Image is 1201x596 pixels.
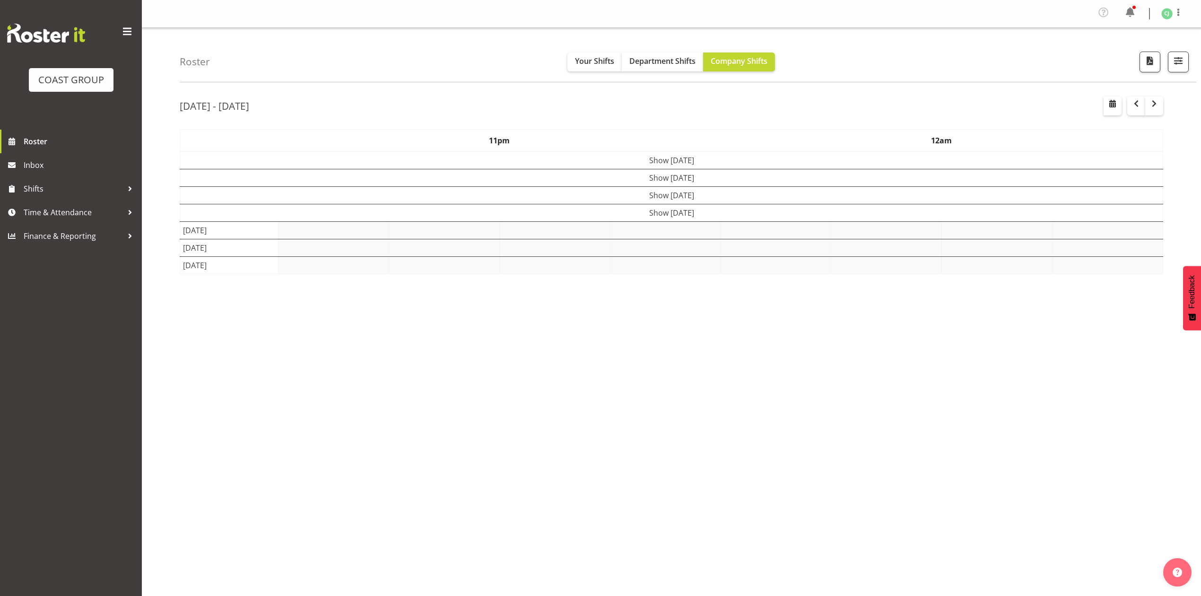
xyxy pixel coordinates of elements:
[7,24,85,43] img: Rosterit website logo
[1173,568,1182,577] img: help-xxl-2.png
[24,205,123,219] span: Time & Attendance
[622,53,703,71] button: Department Shifts
[180,222,278,239] td: [DATE]
[24,134,137,149] span: Roster
[278,130,721,152] th: 11pm
[180,239,278,257] td: [DATE]
[1104,96,1122,115] button: Select a specific date within the roster.
[1168,52,1189,72] button: Filter Shifts
[567,53,622,71] button: Your Shifts
[703,53,775,71] button: Company Shifts
[711,56,767,66] span: Company Shifts
[180,151,1163,169] td: Show [DATE]
[180,204,1163,222] td: Show [DATE]
[24,158,137,172] span: Inbox
[1188,275,1196,308] span: Feedback
[24,229,123,243] span: Finance & Reporting
[180,187,1163,204] td: Show [DATE]
[24,182,123,196] span: Shifts
[180,56,210,67] h4: Roster
[575,56,614,66] span: Your Shifts
[180,257,278,274] td: [DATE]
[38,73,104,87] div: COAST GROUP
[1140,52,1160,72] button: Download a PDF of the roster according to the set date range.
[629,56,696,66] span: Department Shifts
[180,169,1163,187] td: Show [DATE]
[1183,266,1201,330] button: Feedback - Show survey
[721,130,1163,152] th: 12am
[1161,8,1173,19] img: christina-jaramillo1126.jpg
[180,100,249,112] h2: [DATE] - [DATE]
